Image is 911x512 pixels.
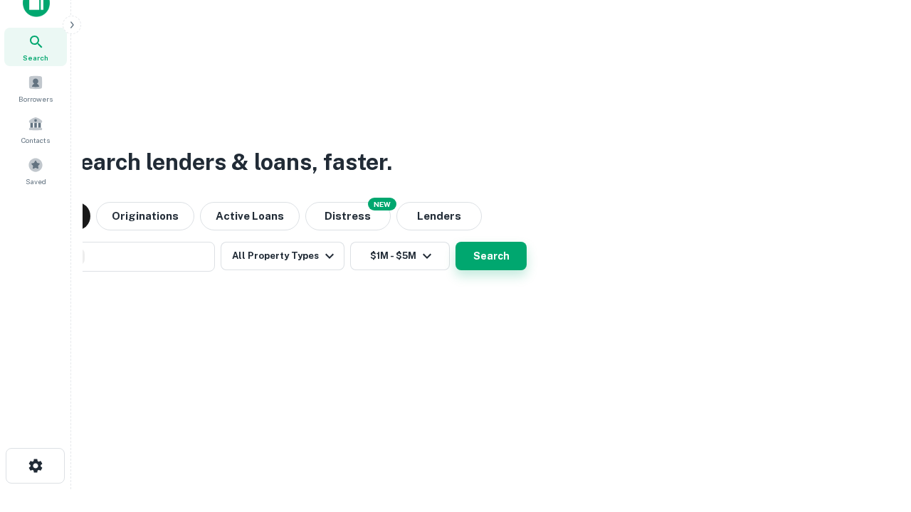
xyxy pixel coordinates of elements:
iframe: Chat Widget [840,398,911,466]
a: Borrowers [4,69,67,107]
button: Active Loans [200,202,300,230]
button: Originations [96,202,194,230]
button: Search [455,242,527,270]
a: Search [4,28,67,66]
button: All Property Types [221,242,344,270]
span: Search [23,52,48,63]
span: Saved [26,176,46,187]
span: Borrowers [19,93,53,105]
span: Contacts [21,134,50,146]
h3: Search lenders & loans, faster. [65,145,392,179]
a: Contacts [4,110,67,149]
div: NEW [368,198,396,210]
button: Search distressed loans with lien and other non-mortgage details. [305,202,391,230]
a: Saved [4,151,67,190]
button: $1M - $5M [350,242,450,270]
button: Lenders [396,202,482,230]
